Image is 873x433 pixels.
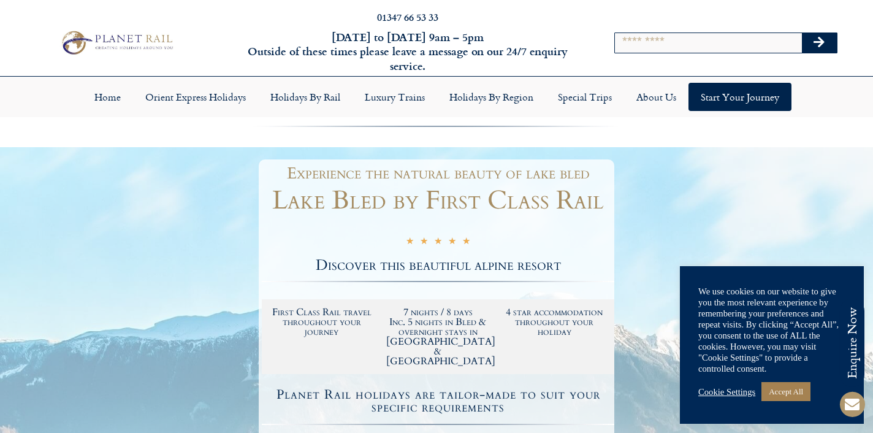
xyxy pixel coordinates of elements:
a: Start your Journey [688,83,791,111]
i: ★ [406,236,414,250]
a: Cookie Settings [698,386,755,397]
img: Planet Rail Train Holidays Logo [57,28,177,58]
a: 01347 66 53 33 [377,10,438,24]
button: Search [802,33,837,53]
h4: Planet Rail holidays are tailor-made to suit your specific requirements [264,388,612,414]
h2: Discover this beautiful alpine resort [262,258,614,273]
a: Accept All [761,382,810,401]
i: ★ [420,236,428,250]
a: Luxury Trains [353,83,437,111]
div: 5/5 [406,234,470,250]
h1: Experience the natural beauty of lake bled [268,166,608,182]
a: Home [82,83,133,111]
a: Holidays by Rail [258,83,353,111]
i: ★ [434,236,442,250]
div: We use cookies on our website to give you the most relevant experience by remembering your prefer... [698,286,845,374]
h2: 7 nights / 8 days Inc. 5 nights in Bled & overnight stays in [GEOGRAPHIC_DATA] & [GEOGRAPHIC_DATA] [386,307,490,366]
a: Holidays by Region [437,83,546,111]
h6: [DATE] to [DATE] 9am – 5pm Outside of these times please leave a message on our 24/7 enquiry serv... [236,30,579,73]
a: Orient Express Holidays [133,83,258,111]
i: ★ [462,236,470,250]
h2: First Class Rail travel throughout your journey [270,307,374,337]
i: ★ [448,236,456,250]
a: About Us [624,83,688,111]
h1: Lake Bled by First Class Rail [262,188,614,213]
nav: Menu [6,83,867,111]
a: Special Trips [546,83,624,111]
h2: 4 star accommodation throughout your holiday [502,307,606,337]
